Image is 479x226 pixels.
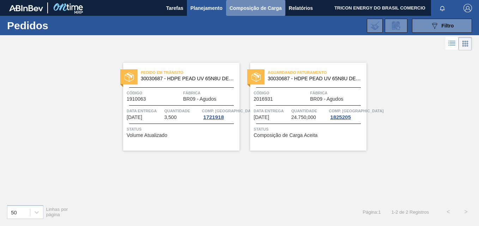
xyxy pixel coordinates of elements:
div: 1721918 [202,114,225,120]
span: Comp. Carga [202,107,256,114]
a: Comp. [GEOGRAPHIC_DATA]1825205 [329,107,365,120]
span: BR09 - Agudos [310,96,343,102]
span: Quantidade [164,107,200,114]
span: Composição de Carga Aceita [254,133,317,138]
button: > [457,203,475,221]
span: Linhas por página [46,207,68,217]
span: 24.750,000 [291,115,316,120]
span: Página : 1 [363,209,381,215]
span: Planejamento [190,4,223,12]
span: 2016931 [254,96,273,102]
button: Filtro [412,19,472,33]
span: BR09 - Agudos [183,96,216,102]
span: Fábrica [310,89,365,96]
span: Código [254,89,308,96]
a: statusPedido em Trânsito30030687 - HDPE PEAD UV 65N8U DEV SHELLCódigo1910063FábricaBR09 - AgudosD... [113,63,240,151]
div: 1825205 [329,114,352,120]
div: Visão em Lista [445,37,459,50]
span: Status [127,126,238,133]
a: statusAguardando Faturamento30030687 - HDPE PEAD UV 65N8U DEV SHELLCódigo2016931FábricaBR09 - Agu... [240,63,366,151]
span: Aguardando Faturamento [268,69,366,76]
span: 1910063 [127,96,146,102]
h1: Pedidos [7,21,106,30]
img: TNhmsLtSVTkK8tSr43FrP2fwEKptu5GPRR3wAAAABJRU5ErkJggg== [9,5,43,11]
div: Visão em Cards [459,37,472,50]
span: Relatórios [289,4,313,12]
img: status [125,73,134,82]
img: status [251,73,261,82]
span: 04/04/2025 [127,115,142,120]
span: Volume Atualizado [127,133,167,138]
img: Logout [463,4,472,12]
span: 30030687 - HDPE PEAD UV 65N8U DEV SHELL [268,76,361,81]
span: Tarefas [166,4,183,12]
span: 04/09/2025 [254,115,269,120]
span: Data entrega [254,107,290,114]
span: Filtro [442,23,454,29]
div: Solicitação de Revisão de Pedidos [385,19,407,33]
span: Composição de Carga [230,4,282,12]
span: Status [254,126,365,133]
button: Notificações [431,3,454,13]
button: < [439,203,457,221]
span: Pedido em Trânsito [141,69,240,76]
span: Fábrica [183,89,238,96]
div: 50 [11,209,17,215]
span: Quantidade [291,107,327,114]
div: Importar Negociações dos Pedidos [367,19,383,33]
span: Comp. Carga [329,107,383,114]
span: Código [127,89,181,96]
span: 30030687 - HDPE PEAD UV 65N8U DEV SHELL [141,76,234,81]
span: Data entrega [127,107,163,114]
a: Comp. [GEOGRAPHIC_DATA]1721918 [202,107,238,120]
span: 3,500 [164,115,177,120]
span: 1 - 2 de 2 Registros [392,209,429,215]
